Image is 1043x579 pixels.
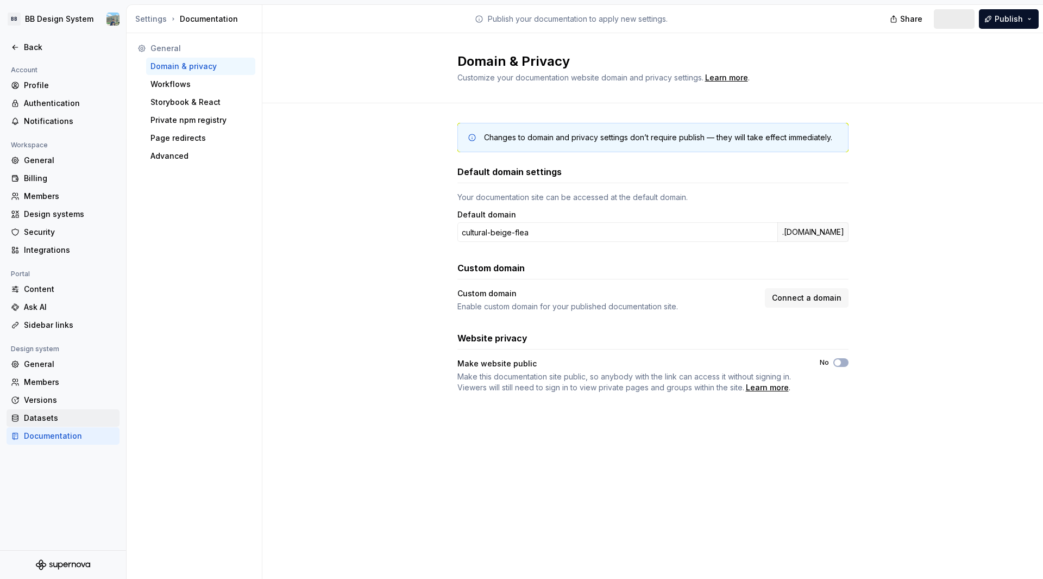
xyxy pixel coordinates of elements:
[106,13,120,26] img: Sergio
[150,61,251,72] div: Domain & privacy
[820,358,829,367] label: No
[7,316,120,334] a: Sidebar links
[7,241,120,259] a: Integrations
[457,301,758,312] div: Enable custom domain for your published documentation site.
[7,373,120,391] a: Members
[7,139,52,152] div: Workspace
[24,227,115,238] div: Security
[457,372,791,392] span: Make this documentation site public, so anybody with the link can access it without signing in. V...
[150,115,251,126] div: Private npm registry
[457,209,516,220] label: Default domain
[24,284,115,295] div: Content
[7,267,34,281] div: Portal
[24,80,115,91] div: Profile
[457,192,849,203] div: Your documentation site can be accessed at the default domain.
[8,13,21,26] div: BB
[24,42,115,53] div: Back
[7,281,120,298] a: Content
[7,77,120,94] a: Profile
[7,64,42,77] div: Account
[7,113,120,130] a: Notifications
[457,288,758,299] div: Custom domain
[24,191,115,202] div: Members
[7,427,120,445] a: Documentation
[25,14,93,24] div: BB Design System
[146,129,255,147] a: Page redirects
[7,152,120,169] a: General
[457,371,800,393] span: .
[705,72,748,83] a: Learn more
[24,173,115,184] div: Billing
[24,377,115,388] div: Members
[146,76,255,93] a: Workflows
[746,382,789,393] a: Learn more
[7,206,120,223] a: Design systems
[24,209,115,220] div: Design systems
[457,73,703,82] span: Customize your documentation website domain and privacy settings.
[457,165,562,178] h3: Default domain settings
[7,188,120,205] a: Members
[24,245,115,256] div: Integrations
[146,147,255,165] a: Advanced
[979,9,1039,29] button: Publish
[150,151,251,161] div: Advanced
[146,58,255,75] a: Domain & privacy
[24,116,115,127] div: Notifications
[150,97,251,108] div: Storybook & React
[995,14,1023,24] span: Publish
[24,431,115,441] div: Documentation
[703,74,750,82] span: .
[7,356,120,373] a: General
[150,133,251,144] div: Page redirects
[7,39,120,56] a: Back
[150,79,251,90] div: Workflows
[150,43,251,54] div: General
[765,288,849,308] button: Connect a domain
[777,222,849,242] div: .[DOMAIN_NAME]
[24,98,115,109] div: Authentication
[7,391,120,409] a: Versions
[36,559,90,570] svg: Supernova Logo
[7,95,120,112] a: Authentication
[7,343,64,356] div: Design system
[457,332,527,345] h3: Website privacy
[7,409,120,427] a: Datasets
[7,170,120,187] a: Billing
[7,223,120,241] a: Security
[146,111,255,129] a: Private npm registry
[146,94,255,111] a: Storybook & React
[457,262,525,275] h3: Custom domain
[135,14,257,24] div: Documentation
[135,14,167,24] button: Settings
[7,298,120,316] a: Ask AI
[24,155,115,166] div: General
[884,9,929,29] button: Share
[24,302,115,313] div: Ask AI
[24,395,115,406] div: Versions
[772,292,841,303] span: Connect a domain
[457,53,835,70] h2: Domain & Privacy
[484,132,832,143] div: Changes to domain and privacy settings don’t require publish — they will take effect immediately.
[24,413,115,424] div: Datasets
[900,14,922,24] span: Share
[2,7,124,31] button: BBBB Design SystemSergio
[24,320,115,331] div: Sidebar links
[488,14,668,24] p: Publish your documentation to apply new settings.
[457,358,800,369] div: Make website public
[24,359,115,370] div: General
